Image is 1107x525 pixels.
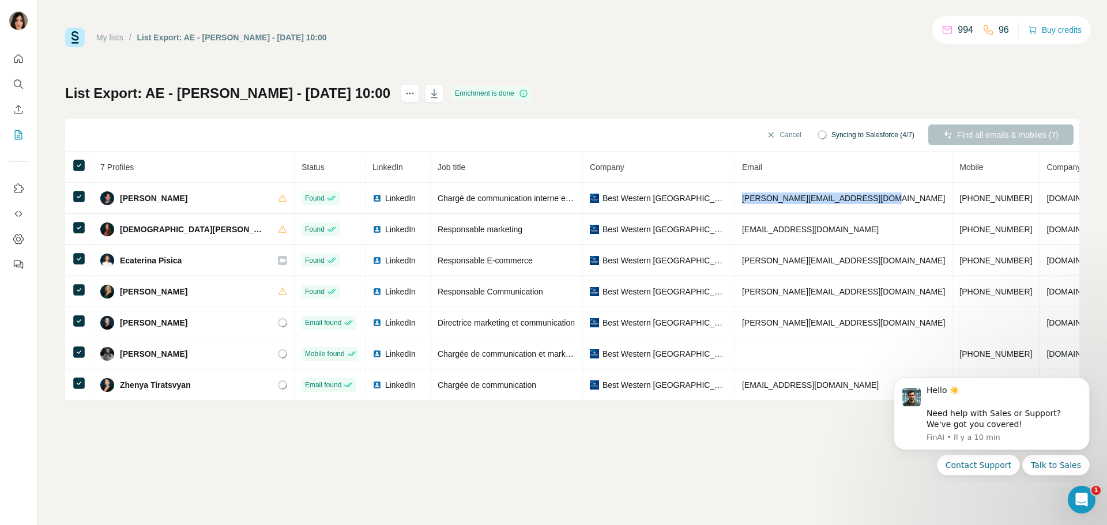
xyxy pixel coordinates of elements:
iframe: Intercom notifications message [876,367,1107,482]
span: Found [305,224,325,235]
span: Responsable Communication [438,287,543,296]
button: Buy credits [1028,22,1082,38]
iframe: Intercom live chat [1068,486,1095,513]
span: Found [305,286,325,297]
h1: List Export: AE - [PERSON_NAME] - [DATE] 10:00 [65,84,390,103]
span: [PHONE_NUMBER] [959,194,1032,203]
span: LinkedIn [385,379,416,391]
span: Chargée de communication et marketing [438,349,583,358]
span: Chargée de communication [438,380,536,390]
a: My lists [96,33,123,42]
span: Best Western [GEOGRAPHIC_DATA] [603,348,728,360]
span: Directrice marketing et communication [438,318,575,327]
span: Ecaterina Pisica [120,255,182,266]
span: Responsable marketing [438,225,522,234]
img: LinkedIn logo [372,194,382,203]
img: company-logo [590,349,599,358]
span: Best Western [GEOGRAPHIC_DATA] [603,286,728,297]
span: [PERSON_NAME] [120,192,187,204]
span: LinkedIn [372,163,403,172]
img: LinkedIn logo [372,380,382,390]
span: [PHONE_NUMBER] [959,349,1032,358]
img: company-logo [590,225,599,234]
span: [PERSON_NAME] [120,317,187,328]
span: [PERSON_NAME] [120,286,187,297]
img: company-logo [590,194,599,203]
img: Avatar [100,254,114,267]
span: [DEMOGRAPHIC_DATA][PERSON_NAME] [120,224,266,235]
img: company-logo [590,380,599,390]
img: Avatar [100,285,114,299]
span: Found [305,255,325,266]
span: Company [590,163,624,172]
button: actions [401,84,419,103]
span: Job title [438,163,465,172]
button: Use Surfe API [9,203,28,224]
span: 1 [1091,486,1101,495]
div: Enrichment is done [451,86,532,100]
img: Avatar [100,191,114,205]
span: Best Western [GEOGRAPHIC_DATA] [603,192,728,204]
button: Quick start [9,48,28,69]
p: 96 [999,23,1009,37]
span: LinkedIn [385,192,416,204]
img: company-logo [590,318,599,327]
span: Best Western [GEOGRAPHIC_DATA] [603,317,728,328]
div: List Export: AE - [PERSON_NAME] - [DATE] 10:00 [137,32,327,43]
span: Found [305,193,325,203]
span: [PERSON_NAME][EMAIL_ADDRESS][DOMAIN_NAME] [742,318,945,327]
img: Avatar [100,378,114,392]
span: Best Western [GEOGRAPHIC_DATA] [603,224,728,235]
span: [EMAIL_ADDRESS][DOMAIN_NAME] [742,380,879,390]
span: LinkedIn [385,255,416,266]
span: [PHONE_NUMBER] [959,256,1032,265]
span: LinkedIn [385,317,416,328]
img: Avatar [100,347,114,361]
span: Syncing to Salesforce (4/7) [831,130,914,140]
span: Zhenya Tiratsvyan [120,379,191,391]
span: [PERSON_NAME] [120,348,187,360]
span: Mobile found [305,349,345,359]
span: [EMAIL_ADDRESS][DOMAIN_NAME] [742,225,879,234]
button: Dashboard [9,229,28,250]
span: Chargé de communication interne et marque employeur [438,194,637,203]
span: [PERSON_NAME][EMAIL_ADDRESS][DOMAIN_NAME] [742,287,945,296]
span: 7 Profiles [100,163,134,172]
img: company-logo [590,256,599,265]
span: LinkedIn [385,286,416,297]
img: company-logo [590,287,599,296]
span: Email found [305,318,341,328]
span: [PHONE_NUMBER] [959,287,1032,296]
span: [PHONE_NUMBER] [959,225,1032,234]
span: LinkedIn [385,224,416,235]
p: 994 [958,23,973,37]
span: Mobile [959,163,983,172]
span: Best Western [GEOGRAPHIC_DATA] [603,379,728,391]
button: Search [9,74,28,95]
span: Best Western [GEOGRAPHIC_DATA] [603,255,728,266]
img: Avatar [9,12,28,30]
img: Surfe Logo [65,28,85,47]
button: Feedback [9,254,28,275]
span: [PERSON_NAME][EMAIL_ADDRESS][DOMAIN_NAME] [742,194,945,203]
span: Responsable E-commerce [438,256,533,265]
button: Cancel [758,124,809,145]
li: / [129,32,131,43]
span: [PERSON_NAME][EMAIL_ADDRESS][DOMAIN_NAME] [742,256,945,265]
span: Email found [305,380,341,390]
img: LinkedIn logo [372,225,382,234]
img: LinkedIn logo [372,349,382,358]
span: LinkedIn [385,348,416,360]
span: Email [742,163,762,172]
img: LinkedIn logo [372,318,382,327]
button: Enrich CSV [9,99,28,120]
span: Status [302,163,325,172]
